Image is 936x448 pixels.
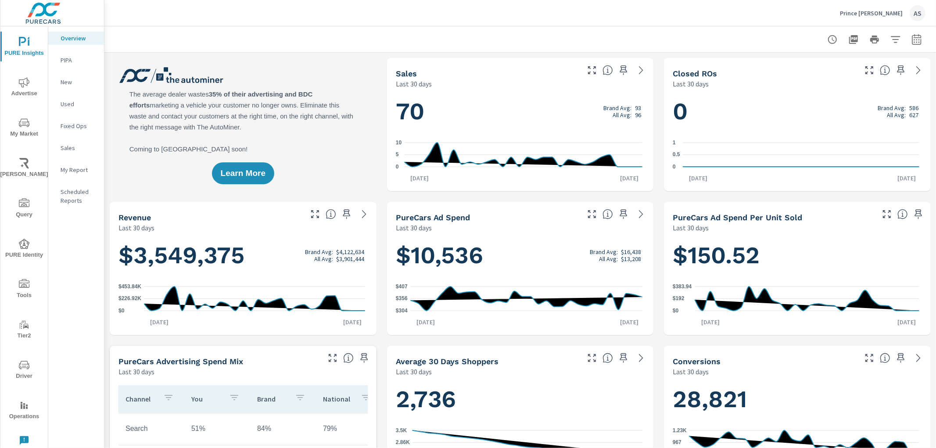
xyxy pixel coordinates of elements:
p: [DATE] [683,174,714,183]
span: [PERSON_NAME] [3,158,45,179]
a: See more details in report [634,207,648,221]
h1: 28,821 [673,384,922,414]
span: Save this to your personalized report [894,63,908,77]
text: $0 [673,308,679,314]
text: 0 [673,164,676,170]
p: Channel [126,394,156,403]
p: 96 [635,111,641,118]
p: [DATE] [695,318,726,326]
p: Used [61,100,97,108]
h5: Conversions [673,357,721,366]
p: [DATE] [891,174,922,183]
h1: $150.52 [673,240,922,270]
p: [DATE] [891,318,922,326]
h1: 0 [673,97,922,126]
p: 93 [635,104,641,111]
text: $192 [673,296,685,302]
text: $226.92K [118,296,141,302]
text: $383.94 [673,283,692,290]
h1: 2,736 [396,384,645,414]
td: 79% [316,418,382,440]
p: [DATE] [144,318,175,326]
span: The number of dealer-specified goals completed by a visitor. [Source: This data is provided by th... [880,353,890,363]
button: Make Fullscreen [585,63,599,77]
span: Save this to your personalized report [617,351,631,365]
span: Total cost of media for all PureCars channels for the selected dealership group over the selected... [602,209,613,219]
button: Print Report [866,31,883,48]
button: Make Fullscreen [585,351,599,365]
button: Make Fullscreen [585,207,599,221]
p: Last 30 days [396,79,432,89]
span: A rolling 30 day total of daily Shoppers on the dealership website, averaged over the selected da... [602,353,613,363]
h1: $10,536 [396,240,645,270]
p: Brand Avg: [590,248,618,255]
p: [DATE] [410,318,441,326]
span: Save this to your personalized report [357,351,371,365]
a: See more details in report [634,63,648,77]
h5: Revenue [118,213,151,222]
text: $304 [396,308,408,314]
p: Last 30 days [118,366,154,377]
span: Number of vehicles sold by the dealership over the selected date range. [Source: This data is sou... [602,65,613,75]
text: 3.5K [396,427,407,434]
p: Last 30 days [118,222,154,233]
h1: 70 [396,97,645,126]
h1: $3,549,375 [118,240,368,270]
span: Learn More [221,169,265,177]
p: All Avg: [314,255,333,262]
p: Last 30 days [673,366,709,377]
div: PIPA [48,54,104,67]
text: 2.86K [396,440,410,446]
p: Last 30 days [396,366,432,377]
a: See more details in report [634,351,648,365]
p: [DATE] [404,174,435,183]
h5: PureCars Ad Spend Per Unit Sold [673,213,802,222]
p: $13,208 [621,255,641,262]
span: Number of Repair Orders Closed by the selected dealership group over the selected time range. [So... [880,65,890,75]
div: Sales [48,141,104,154]
span: PURE Insights [3,37,45,58]
p: $16,438 [621,248,641,255]
div: Fixed Ops [48,119,104,133]
text: $407 [396,283,408,290]
a: See more details in report [357,207,371,221]
span: Query [3,198,45,220]
text: $0 [118,308,125,314]
span: Save this to your personalized report [617,207,631,221]
button: Select Date Range [908,31,925,48]
p: Brand [257,394,288,403]
div: New [48,75,104,89]
span: Save this to your personalized report [340,207,354,221]
p: National [323,394,354,403]
h5: Sales [396,69,417,78]
p: You [191,394,222,403]
a: See more details in report [911,351,925,365]
a: See more details in report [911,63,925,77]
p: All Avg: [887,111,906,118]
span: Operations [3,400,45,422]
button: Make Fullscreen [862,351,876,365]
p: My Report [61,165,97,174]
div: Scheduled Reports [48,185,104,207]
h5: Average 30 Days Shoppers [396,357,499,366]
button: Make Fullscreen [862,63,876,77]
div: Used [48,97,104,111]
p: $4,122,634 [336,248,364,255]
text: $453.84K [118,283,141,290]
span: My Market [3,118,45,139]
text: 5 [396,152,399,158]
span: Tools [3,279,45,301]
p: $3,901,444 [336,255,364,262]
p: Sales [61,143,97,152]
div: My Report [48,163,104,176]
p: Brand Avg: [603,104,631,111]
h5: PureCars Advertising Spend Mix [118,357,243,366]
p: [DATE] [337,318,368,326]
span: Advertise [3,77,45,99]
p: All Avg: [599,255,618,262]
text: 1.23K [673,427,687,434]
p: Scheduled Reports [61,187,97,205]
p: Fixed Ops [61,122,97,130]
div: Overview [48,32,104,45]
h5: Closed ROs [673,69,717,78]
